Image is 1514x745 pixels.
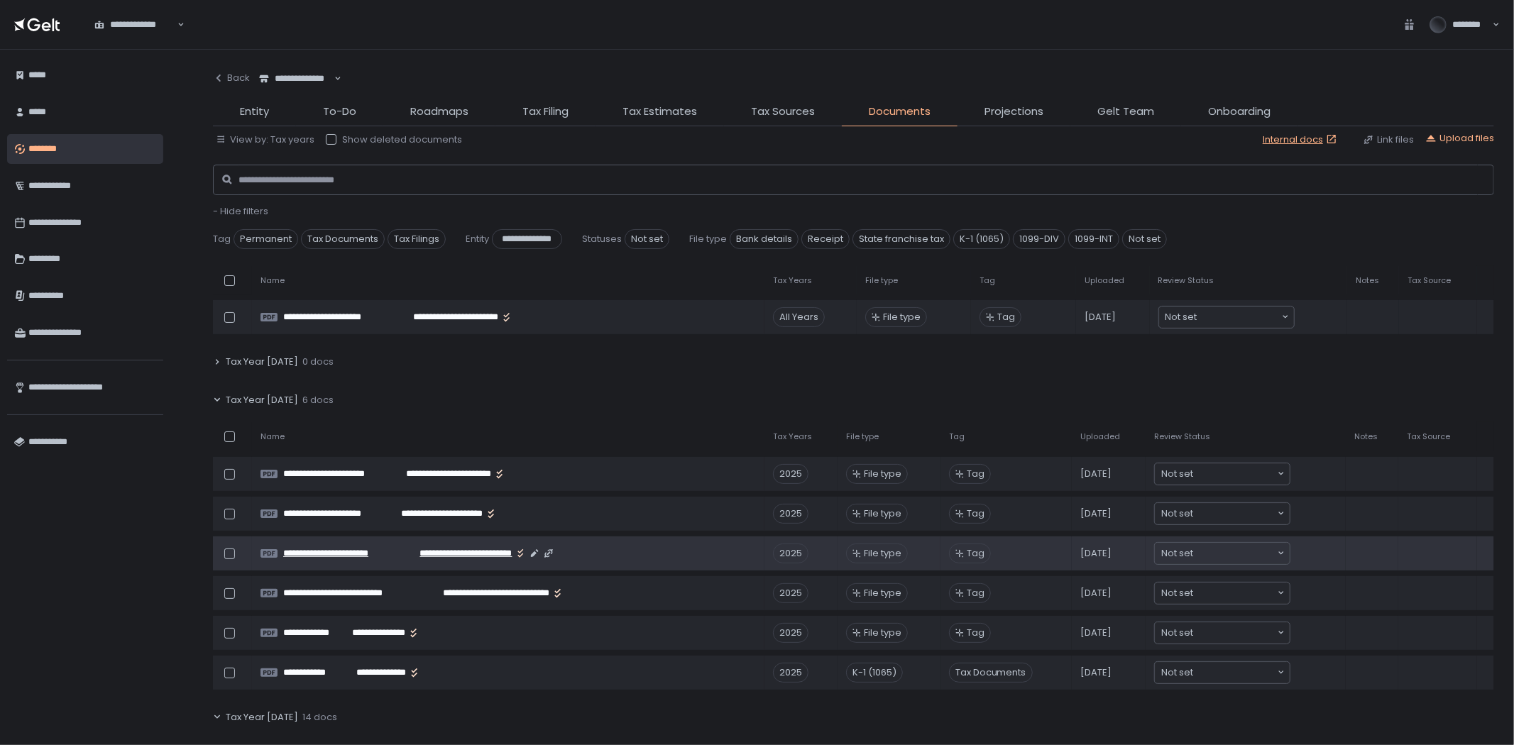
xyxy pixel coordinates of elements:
[984,104,1043,120] span: Projections
[226,355,298,368] span: Tax Year [DATE]
[773,663,808,683] div: 2025
[689,233,727,245] span: File type
[410,104,468,120] span: Roadmaps
[1193,586,1276,600] input: Search for option
[1363,133,1414,146] button: Link files
[967,507,984,520] span: Tag
[1161,546,1193,561] span: Not set
[773,275,812,286] span: Tax Years
[1263,133,1340,146] a: Internal docs
[216,133,314,146] button: View by: Tax years
[1155,583,1290,604] div: Search for option
[1085,275,1124,286] span: Uploaded
[260,431,285,442] span: Name
[773,583,808,603] div: 2025
[1159,307,1294,328] div: Search for option
[1155,503,1290,524] div: Search for option
[1080,666,1112,679] span: [DATE]
[773,431,812,442] span: Tax Years
[1193,467,1276,481] input: Search for option
[226,711,298,724] span: Tax Year [DATE]
[1356,275,1379,286] span: Notes
[213,72,250,84] div: Back
[1193,546,1276,561] input: Search for option
[302,394,334,407] span: 6 docs
[801,229,850,249] span: Receipt
[625,229,669,249] span: Not set
[730,229,799,249] span: Bank details
[1154,431,1210,442] span: Review Status
[1097,104,1154,120] span: Gelt Team
[773,623,808,643] div: 2025
[967,627,984,639] span: Tag
[1208,104,1271,120] span: Onboarding
[1161,467,1193,481] span: Not set
[864,547,901,560] span: File type
[1080,627,1112,639] span: [DATE]
[213,204,268,218] span: - Hide filters
[1155,622,1290,644] div: Search for option
[250,64,341,94] div: Search for option
[751,104,815,120] span: Tax Sources
[1013,229,1065,249] span: 1099-DIV
[332,72,333,86] input: Search for option
[997,311,1015,324] span: Tag
[302,355,334,368] span: 0 docs
[1197,310,1280,324] input: Search for option
[213,64,250,92] button: Back
[85,9,185,39] div: Search for option
[864,627,901,639] span: File type
[1407,431,1450,442] span: Tax Source
[1408,275,1451,286] span: Tax Source
[1158,275,1214,286] span: Review Status
[773,307,825,327] div: All Years
[226,394,298,407] span: Tax Year [DATE]
[388,229,446,249] span: Tax Filings
[1155,662,1290,683] div: Search for option
[773,543,808,563] div: 2025
[234,229,298,249] span: Permanent
[1080,587,1112,600] span: [DATE]
[949,663,1033,683] span: Tax Documents
[1161,586,1193,600] span: Not set
[1161,507,1193,521] span: Not set
[175,18,176,32] input: Search for option
[773,464,808,484] div: 2025
[1085,311,1116,324] span: [DATE]
[1068,229,1119,249] span: 1099-INT
[301,229,385,249] span: Tax Documents
[1161,626,1193,640] span: Not set
[1155,463,1290,485] div: Search for option
[967,587,984,600] span: Tag
[967,468,984,480] span: Tag
[967,547,984,560] span: Tag
[1122,229,1167,249] span: Not set
[1080,507,1112,520] span: [DATE]
[846,663,903,683] div: K-1 (1065)
[466,233,489,245] span: Entity
[260,275,285,286] span: Name
[1354,431,1378,442] span: Notes
[1080,547,1112,560] span: [DATE]
[1155,543,1290,564] div: Search for option
[949,431,965,442] span: Tag
[773,504,808,524] div: 2025
[1193,626,1276,640] input: Search for option
[323,104,356,120] span: To-Do
[302,711,337,724] span: 14 docs
[846,431,879,442] span: File type
[1425,132,1494,145] button: Upload files
[980,275,995,286] span: Tag
[213,205,268,218] button: - Hide filters
[1080,431,1120,442] span: Uploaded
[622,104,697,120] span: Tax Estimates
[864,587,901,600] span: File type
[1080,468,1112,480] span: [DATE]
[1193,666,1276,680] input: Search for option
[953,229,1010,249] span: K-1 (1065)
[864,468,901,480] span: File type
[240,104,269,120] span: Entity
